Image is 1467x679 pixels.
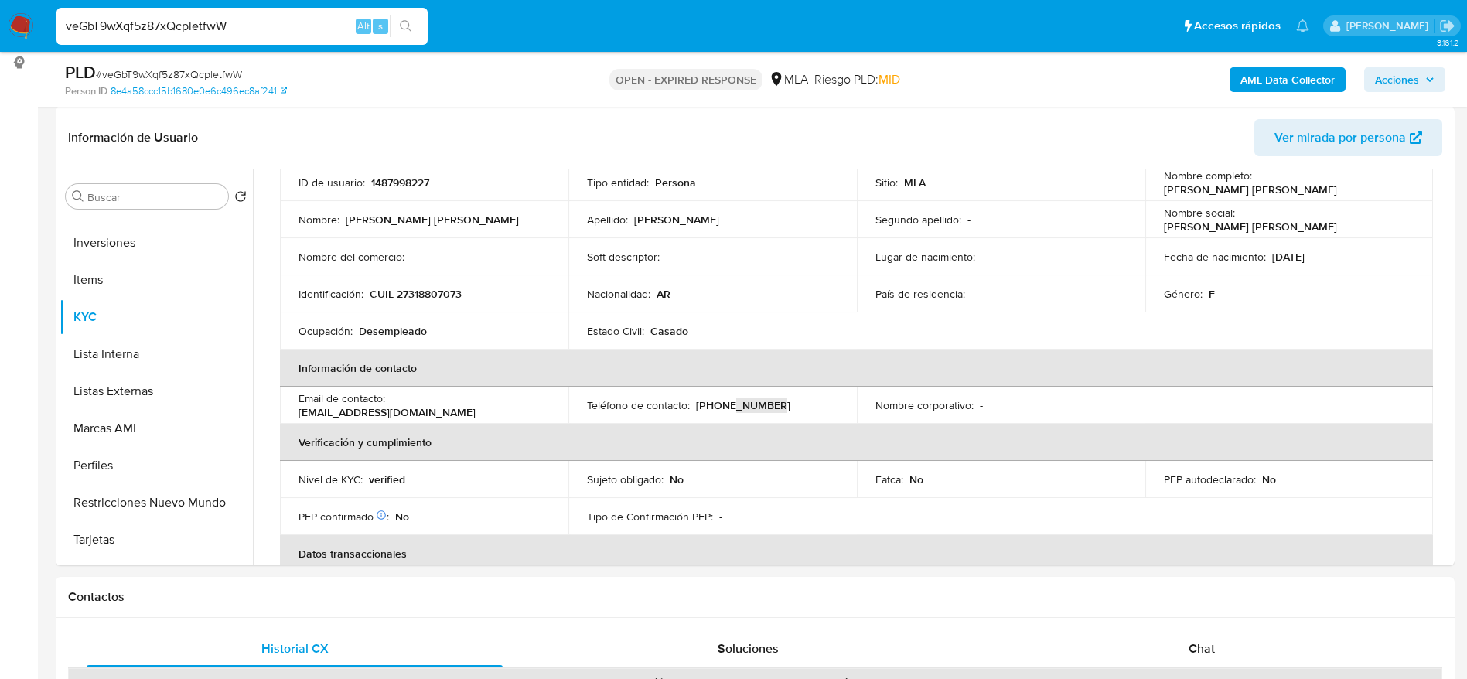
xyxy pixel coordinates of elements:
[60,261,253,299] button: Items
[769,71,808,88] div: MLA
[1164,169,1252,183] p: Nombre completo :
[587,213,628,227] p: Apellido :
[587,250,660,264] p: Soft descriptor :
[1164,183,1337,196] p: [PERSON_NAME] [PERSON_NAME]
[1240,67,1335,92] b: AML Data Collector
[1254,119,1442,156] button: Ver mirada por persona
[1364,67,1445,92] button: Acciones
[96,67,242,82] span: # veGbT9wXqf5z87xQcpletfwW
[1274,119,1406,156] span: Ver mirada por persona
[359,324,427,338] p: Desempleado
[299,176,365,189] p: ID de usuario :
[1375,67,1419,92] span: Acciones
[60,447,253,484] button: Perfiles
[1164,473,1256,486] p: PEP autodeclarado :
[1189,640,1215,657] span: Chat
[1346,19,1434,33] p: elaine.mcfarlane@mercadolibre.com
[234,190,247,207] button: Volver al orden por defecto
[68,130,198,145] h1: Información de Usuario
[378,19,383,33] span: s
[56,16,428,36] input: Buscar usuario o caso...
[60,299,253,336] button: KYC
[657,287,670,301] p: AR
[1164,250,1266,264] p: Fecha de nacimiento :
[111,84,287,98] a: 8e4a58ccc15b1680e0e6c496ec8af241
[60,336,253,373] button: Lista Interna
[981,250,984,264] p: -
[299,250,404,264] p: Nombre del comercio :
[971,287,974,301] p: -
[60,521,253,558] button: Tarjetas
[875,398,974,412] p: Nombre corporativo :
[1439,18,1455,34] a: Salir
[280,350,1433,387] th: Información de contacto
[346,213,519,227] p: [PERSON_NAME] [PERSON_NAME]
[587,287,650,301] p: Nacionalidad :
[370,287,462,301] p: CUIL 27318807073
[299,510,389,524] p: PEP confirmado :
[909,473,923,486] p: No
[587,510,713,524] p: Tipo de Confirmación PEP :
[719,510,722,524] p: -
[878,70,900,88] span: MID
[1296,19,1309,32] a: Notificaciones
[696,398,790,412] p: [PHONE_NUMBER]
[60,410,253,447] button: Marcas AML
[587,176,649,189] p: Tipo entidad :
[967,213,971,227] p: -
[650,324,688,338] p: Casado
[655,176,696,189] p: Persona
[68,589,1442,605] h1: Contactos
[390,15,421,37] button: search-icon
[395,510,409,524] p: No
[299,213,339,227] p: Nombre :
[1194,18,1281,34] span: Accesos rápidos
[587,324,644,338] p: Estado Civil :
[72,190,84,203] button: Buscar
[299,324,353,338] p: Ocupación :
[634,213,719,227] p: [PERSON_NAME]
[60,558,253,595] button: Aprobados
[1262,473,1276,486] p: No
[60,224,253,261] button: Inversiones
[261,640,329,657] span: Historial CX
[280,535,1433,572] th: Datos transaccionales
[60,484,253,521] button: Restricciones Nuevo Mundo
[670,473,684,486] p: No
[299,391,385,405] p: Email de contacto :
[904,176,926,189] p: MLA
[65,84,107,98] b: Person ID
[718,640,779,657] span: Soluciones
[1209,287,1215,301] p: F
[980,398,983,412] p: -
[369,473,405,486] p: verified
[357,19,370,33] span: Alt
[299,287,363,301] p: Identificación :
[875,473,903,486] p: Fatca :
[814,71,900,88] span: Riesgo PLD:
[587,473,664,486] p: Sujeto obligado :
[609,69,762,90] p: OPEN - EXPIRED RESPONSE
[587,398,690,412] p: Teléfono de contacto :
[60,373,253,410] button: Listas Externas
[1164,206,1235,220] p: Nombre social :
[299,473,363,486] p: Nivel de KYC :
[875,213,961,227] p: Segundo apellido :
[875,250,975,264] p: Lugar de nacimiento :
[666,250,669,264] p: -
[1272,250,1305,264] p: [DATE]
[299,405,476,419] p: [EMAIL_ADDRESS][DOMAIN_NAME]
[875,287,965,301] p: País de residencia :
[1164,220,1337,234] p: [PERSON_NAME] [PERSON_NAME]
[280,424,1433,461] th: Verificación y cumplimiento
[1437,36,1459,49] span: 3.161.2
[65,60,96,84] b: PLD
[371,176,429,189] p: 1487998227
[1164,287,1203,301] p: Género :
[411,250,414,264] p: -
[87,190,222,204] input: Buscar
[1230,67,1346,92] button: AML Data Collector
[875,176,898,189] p: Sitio :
